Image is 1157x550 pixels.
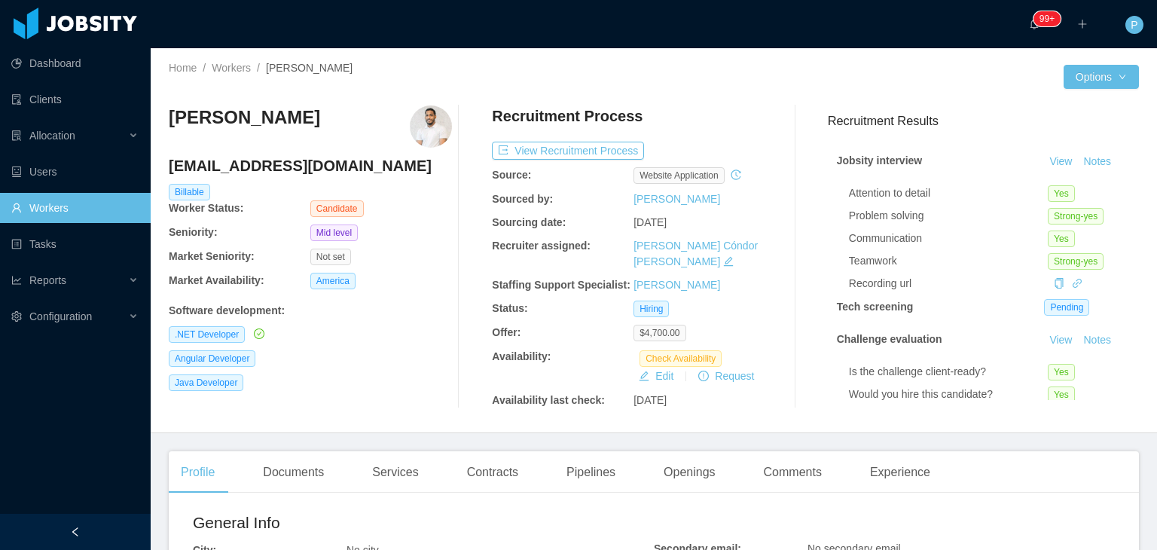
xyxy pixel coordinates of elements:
span: website application [633,167,725,184]
div: Comments [752,451,834,493]
span: Strong-yes [1048,253,1104,270]
a: icon: exportView Recruitment Process [492,145,644,157]
a: icon: robotUsers [11,157,139,187]
i: icon: check-circle [254,328,264,339]
a: icon: profileTasks [11,229,139,259]
b: Availability last check: [492,394,605,406]
i: icon: setting [11,311,22,322]
div: Problem solving [849,208,1048,224]
b: Offer: [492,326,520,338]
span: [PERSON_NAME] [266,62,353,74]
h2: General Info [193,511,654,535]
h3: [PERSON_NAME] [169,105,320,130]
span: .NET Developer [169,326,245,343]
a: icon: userWorkers [11,193,139,223]
button: icon: exclamation-circleRequest [692,367,760,385]
div: Recording url [849,276,1048,292]
span: Yes [1048,231,1075,247]
span: America [310,273,356,289]
div: Services [360,451,430,493]
span: P [1131,16,1137,34]
i: icon: solution [11,130,22,141]
span: $4,700.00 [633,325,685,341]
div: Is the challenge client-ready? [849,364,1048,380]
b: Source: [492,169,531,181]
span: Yes [1048,387,1075,403]
b: Sourced by: [492,193,553,205]
sup: 1721 [1033,11,1061,26]
div: Contracts [455,451,530,493]
strong: Tech screening [837,301,914,313]
span: Java Developer [169,374,243,391]
a: Home [169,62,197,74]
i: icon: bell [1029,19,1039,29]
span: Configuration [29,310,92,322]
span: Angular Developer [169,350,255,367]
a: [PERSON_NAME] [633,193,720,205]
i: icon: history [731,170,741,180]
img: e6ffb532-8409-450c-8a86-39c6d43167e5_689fd71822672-400w.png [410,105,452,148]
b: Seniority: [169,226,218,238]
span: Reports [29,274,66,286]
b: Availability: [492,350,551,362]
span: Hiring [633,301,669,317]
a: View [1044,155,1077,167]
i: icon: plus [1077,19,1088,29]
b: Status: [492,302,527,314]
b: Staffing Support Specialist: [492,279,630,291]
i: icon: copy [1054,278,1064,289]
button: icon: editEdit [633,367,679,385]
div: Experience [858,451,942,493]
a: icon: pie-chartDashboard [11,48,139,78]
span: Mid level [310,225,358,241]
span: [DATE] [633,216,667,228]
div: Openings [652,451,728,493]
b: Market Availability: [169,274,264,286]
a: icon: auditClients [11,84,139,115]
span: Yes [1048,364,1075,380]
span: Allocation [29,130,75,142]
button: icon: exportView Recruitment Process [492,142,644,160]
b: Market Seniority: [169,250,255,262]
span: Candidate [310,200,364,217]
a: Workers [212,62,251,74]
span: [DATE] [633,394,667,406]
div: Communication [849,231,1048,246]
div: Pipelines [554,451,627,493]
div: Attention to detail [849,185,1048,201]
a: icon: check-circle [251,328,264,340]
b: Software development : [169,304,285,316]
button: Optionsicon: down [1064,65,1139,89]
span: / [203,62,206,74]
a: View [1044,334,1077,346]
h4: [EMAIL_ADDRESS][DOMAIN_NAME] [169,155,452,176]
div: Teamwork [849,253,1048,269]
div: Copy [1054,276,1064,292]
h3: Recruitment Results [828,112,1139,130]
button: Notes [1077,332,1117,350]
div: Would you hire this candidate? [849,387,1048,402]
a: icon: link [1072,277,1082,289]
span: Pending [1044,299,1089,316]
i: icon: line-chart [11,275,22,286]
b: Recruiter assigned: [492,240,591,252]
h4: Recruitment Process [492,105,643,127]
span: Strong-yes [1048,208,1104,225]
b: Worker Status: [169,202,243,214]
button: Notes [1077,153,1117,171]
div: Profile [169,451,227,493]
strong: Challenge evaluation [837,333,942,345]
a: [PERSON_NAME] Cóndor [PERSON_NAME] [633,240,758,267]
span: Yes [1048,185,1075,202]
span: Billable [169,184,210,200]
i: icon: edit [723,256,734,267]
div: Documents [251,451,336,493]
span: / [257,62,260,74]
strong: Jobsity interview [837,154,923,167]
a: [PERSON_NAME] [633,279,720,291]
i: icon: link [1072,278,1082,289]
span: Not set [310,249,351,265]
b: Sourcing date: [492,216,566,228]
